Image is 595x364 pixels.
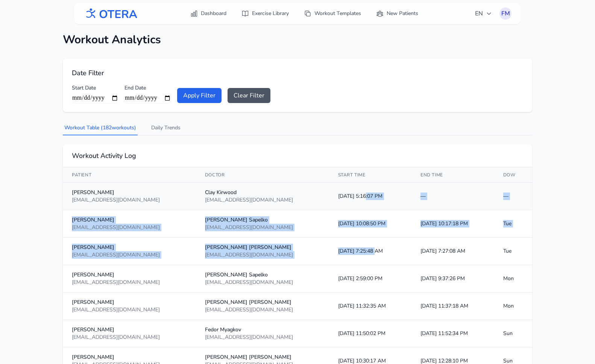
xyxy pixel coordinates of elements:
div: Fedor Myagkov [205,326,320,334]
td: Mon [494,293,532,320]
div: [PERSON_NAME] [PERSON_NAME] [205,353,320,361]
button: Apply Filter [177,88,222,103]
td: [DATE] 11:32:35 AM [329,293,412,320]
div: [EMAIL_ADDRESS][DOMAIN_NAME] [205,251,320,259]
div: [PERSON_NAME] [72,189,187,196]
td: — [411,183,494,210]
button: Daily Trends [150,121,182,135]
img: OTERA logo [83,5,138,22]
td: [DATE] 10:17:18 PM [411,210,494,238]
div: [EMAIL_ADDRESS][DOMAIN_NAME] [72,251,187,259]
button: Workout Table (182workouts) [63,121,138,135]
th: Patient [63,167,196,183]
td: [DATE] 5:16:07 PM [329,183,412,210]
div: [EMAIL_ADDRESS][DOMAIN_NAME] [72,196,187,204]
div: [PERSON_NAME] Sapelko [205,216,320,224]
td: [DATE] 10:08:50 PM [329,210,412,238]
span: EN [475,9,492,18]
div: [PERSON_NAME] Sapelko [205,271,320,279]
td: [DATE] 9:37:26 PM [411,265,494,293]
div: [EMAIL_ADDRESS][DOMAIN_NAME] [72,224,187,231]
button: FM [499,8,512,20]
td: Mon [494,265,532,293]
td: Tue [494,238,532,265]
div: [PERSON_NAME] [PERSON_NAME] [205,244,320,251]
div: [EMAIL_ADDRESS][DOMAIN_NAME] [205,196,320,204]
td: — [494,183,532,210]
th: DOW [494,167,532,183]
div: [PERSON_NAME] [PERSON_NAME] [205,299,320,306]
div: [EMAIL_ADDRESS][DOMAIN_NAME] [72,334,187,341]
td: Tue [494,210,532,238]
label: End Date [124,84,171,92]
div: [PERSON_NAME] [72,244,187,251]
h1: Workout Analytics [63,33,532,47]
td: [DATE] 11:50:02 PM [329,320,412,347]
div: [PERSON_NAME] [72,326,187,334]
td: [DATE] 7:25:48 AM [329,238,412,265]
div: [PERSON_NAME] [72,299,187,306]
div: [EMAIL_ADDRESS][DOMAIN_NAME] [72,306,187,314]
td: [DATE] 11:52:34 PM [411,320,494,347]
a: Workout Templates [299,7,366,20]
div: [EMAIL_ADDRESS][DOMAIN_NAME] [205,224,320,231]
div: [EMAIL_ADDRESS][DOMAIN_NAME] [205,306,320,314]
th: Start Time [329,167,412,183]
button: EN [471,6,496,21]
td: [DATE] 7:27:08 AM [411,238,494,265]
div: [PERSON_NAME] [72,353,187,361]
th: End Time [411,167,494,183]
div: [EMAIL_ADDRESS][DOMAIN_NAME] [72,279,187,286]
div: Clay Kirwood [205,189,320,196]
h2: Workout Activity Log [72,150,523,161]
a: New Patients [372,7,423,20]
label: Start Date [72,84,118,92]
h2: Date Filter [72,68,523,78]
div: [EMAIL_ADDRESS][DOMAIN_NAME] [205,334,320,341]
a: Dashboard [186,7,231,20]
div: [PERSON_NAME] [72,216,187,224]
a: Exercise Library [237,7,293,20]
div: [EMAIL_ADDRESS][DOMAIN_NAME] [205,279,320,286]
th: Doctor [196,167,329,183]
button: Clear Filter [228,88,270,103]
td: [DATE] 11:37:18 AM [411,293,494,320]
div: [PERSON_NAME] [72,271,187,279]
td: [DATE] 2:59:00 PM [329,265,412,293]
td: Sun [494,320,532,347]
